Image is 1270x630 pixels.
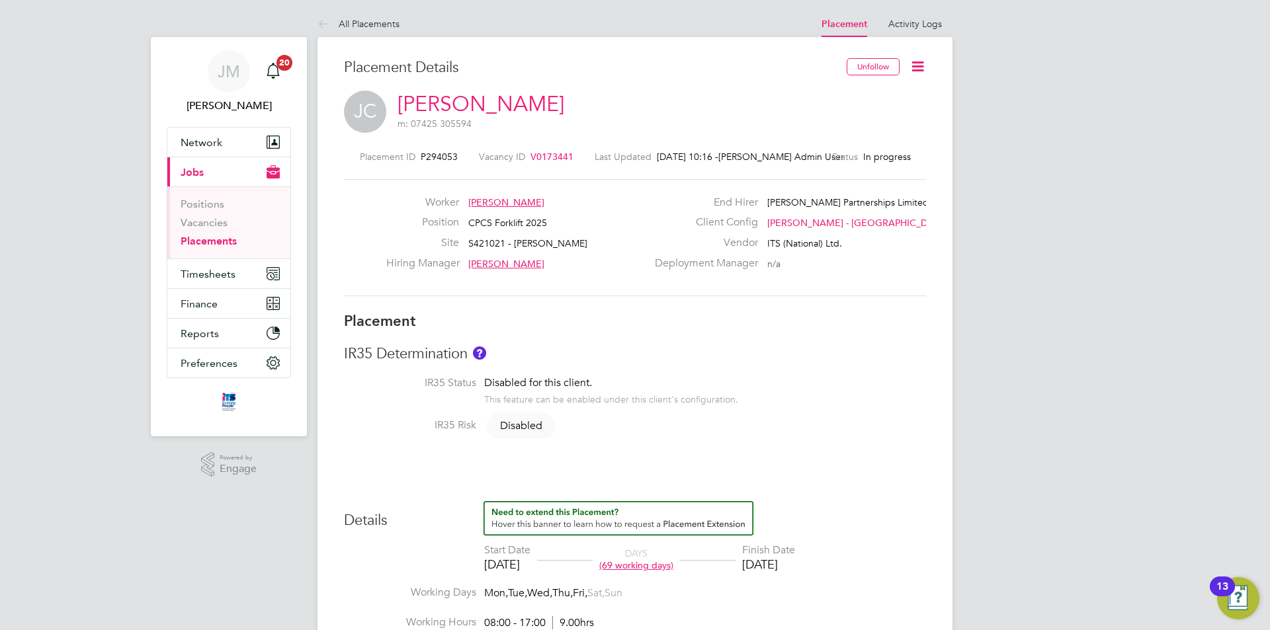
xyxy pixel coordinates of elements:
[484,557,530,572] div: [DATE]
[181,166,204,178] span: Jobs
[344,586,476,600] label: Working Days
[530,151,573,163] span: V0173441
[573,586,587,600] span: Fri,
[151,37,307,436] nav: Main navigation
[1216,586,1228,604] div: 13
[605,586,622,600] span: Sun
[276,55,292,71] span: 20
[832,151,858,163] label: Status
[344,312,416,330] b: Placement
[473,346,486,360] button: About IR35
[593,547,680,571] div: DAYS
[181,136,222,149] span: Network
[220,463,257,475] span: Engage
[386,216,459,229] label: Position
[468,196,544,208] span: [PERSON_NAME]
[181,235,237,247] a: Placements
[767,196,929,208] span: [PERSON_NAME] Partnerships Limited
[718,151,811,163] span: [PERSON_NAME] Admin User
[647,236,758,250] label: Vendor
[181,216,228,229] a: Vacancies
[167,259,290,288] button: Timesheets
[398,118,472,130] span: m: 07425 305594
[767,258,781,270] span: n/a
[479,151,525,163] label: Vacancy ID
[484,586,508,600] span: Mon,
[599,559,673,571] span: (69 working days)
[167,289,290,318] button: Finance
[398,91,564,117] a: [PERSON_NAME]
[487,413,556,439] span: Disabled
[742,557,795,572] div: [DATE]
[527,586,552,600] span: Wed,
[508,586,527,600] span: Tue,
[484,501,753,535] button: How to extend a Placement?
[822,19,867,30] a: Placement
[167,186,290,258] div: Jobs
[167,157,290,186] button: Jobs
[647,256,758,270] label: Deployment Manager
[181,268,235,280] span: Timesheets
[552,616,594,629] span: 9.00hrs
[167,348,290,377] button: Preferences
[421,151,458,163] span: P294053
[484,543,530,557] div: Start Date
[344,344,926,364] h3: IR35 Determination
[657,151,718,163] span: [DATE] 10:16 -
[260,50,286,93] a: 20
[344,58,837,77] h3: Placement Details
[218,63,240,80] span: JM
[344,91,386,133] span: JC
[468,217,547,229] span: CPCS Forklift 2025
[484,376,592,389] span: Disabled for this client.
[847,58,900,75] button: Unfollow
[468,237,587,249] span: S421021 - [PERSON_NAME]
[220,452,257,463] span: Powered by
[468,258,544,270] span: [PERSON_NAME]
[1217,577,1259,619] button: Open Resource Center, 13 new notifications
[742,543,795,557] div: Finish Date
[647,216,758,229] label: Client Config
[767,237,842,249] span: ITS (National) Ltd.
[167,319,290,348] button: Reports
[344,615,476,629] label: Working Hours
[647,196,758,210] label: End Hirer
[386,236,459,250] label: Site
[863,151,911,163] span: In progress
[344,501,926,530] h3: Details
[484,616,594,630] div: 08:00 - 17:00
[181,198,224,210] a: Positions
[167,98,291,114] span: Joe Melmoth
[220,391,238,413] img: itsconstruction-logo-retina.png
[167,50,291,114] a: JM[PERSON_NAME]
[344,376,476,390] label: IR35 Status
[167,391,291,413] a: Go to home page
[317,18,400,30] a: All Placements
[595,151,652,163] label: Last Updated
[360,151,415,163] label: Placement ID
[587,586,605,600] span: Sat,
[181,297,218,310] span: Finance
[201,452,257,477] a: Powered byEngage
[386,256,459,270] label: Hiring Manager
[386,196,459,210] label: Worker
[167,128,290,157] button: Network
[484,390,738,405] div: This feature can be enabled under this client's configuration.
[552,586,573,600] span: Thu,
[181,357,237,370] span: Preferences
[767,217,947,229] span: [PERSON_NAME] - [GEOGRAPHIC_DATA]
[344,418,476,432] label: IR35 Risk
[888,18,942,30] a: Activity Logs
[181,327,219,340] span: Reports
